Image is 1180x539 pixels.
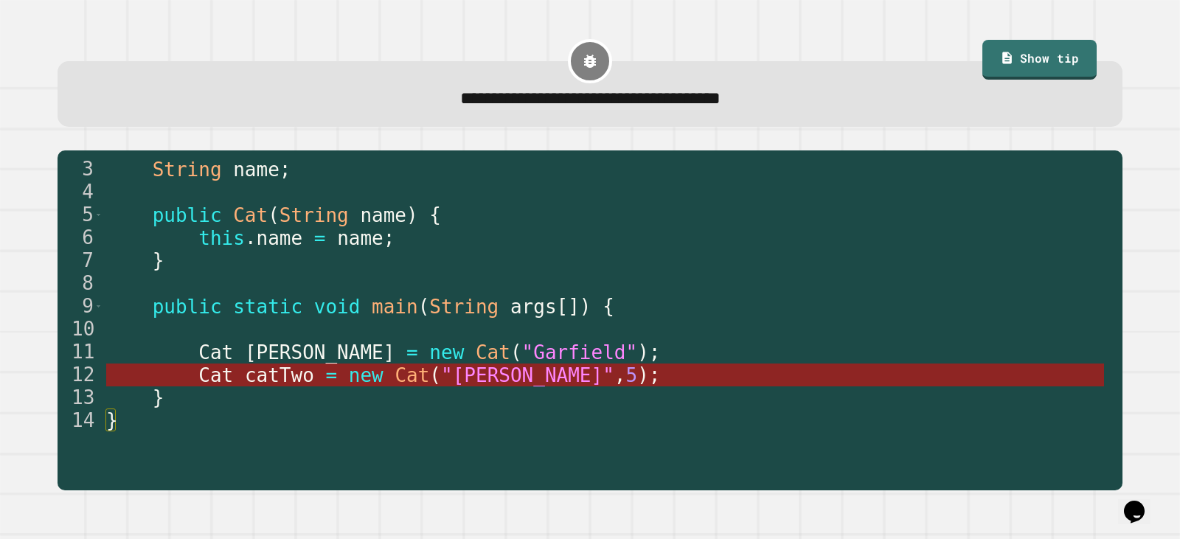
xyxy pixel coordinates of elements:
span: name [337,227,383,249]
div: 11 [58,341,103,364]
div: 8 [58,272,103,295]
span: Toggle code folding, rows 5 through 7 [94,204,103,226]
div: 7 [58,249,103,272]
div: 9 [58,295,103,318]
span: Toggle code folding, rows 9 through 13 [94,295,103,318]
div: 14 [58,409,103,432]
span: static [233,296,302,318]
div: 12 [58,364,103,386]
span: "[PERSON_NAME]" [441,364,614,386]
span: Cat [198,364,233,386]
span: new [429,341,464,364]
iframe: chat widget [1118,480,1165,524]
span: name [257,227,303,249]
span: = [406,341,418,364]
div: 6 [58,226,103,249]
span: String [280,204,349,226]
span: 5 [625,364,637,386]
span: args [510,296,557,318]
span: Cat [198,341,233,364]
span: public [153,204,222,226]
span: name [360,204,406,226]
span: Cat [395,364,429,386]
div: 13 [58,386,103,409]
span: main [372,296,418,318]
span: this [198,227,245,249]
div: 5 [58,204,103,226]
span: Cat [233,204,268,226]
span: new [349,364,383,386]
span: [PERSON_NAME] [245,341,395,364]
span: String [153,159,222,181]
span: name [233,159,280,181]
span: = [314,227,326,249]
span: String [429,296,499,318]
div: 4 [58,181,103,204]
span: "Garfield" [522,341,638,364]
div: 3 [58,158,103,181]
span: void [314,296,361,318]
a: Show tip [982,40,1097,80]
div: 10 [58,318,103,341]
span: Cat [476,341,510,364]
span: = [325,364,337,386]
span: catTwo [245,364,314,386]
span: public [153,296,222,318]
